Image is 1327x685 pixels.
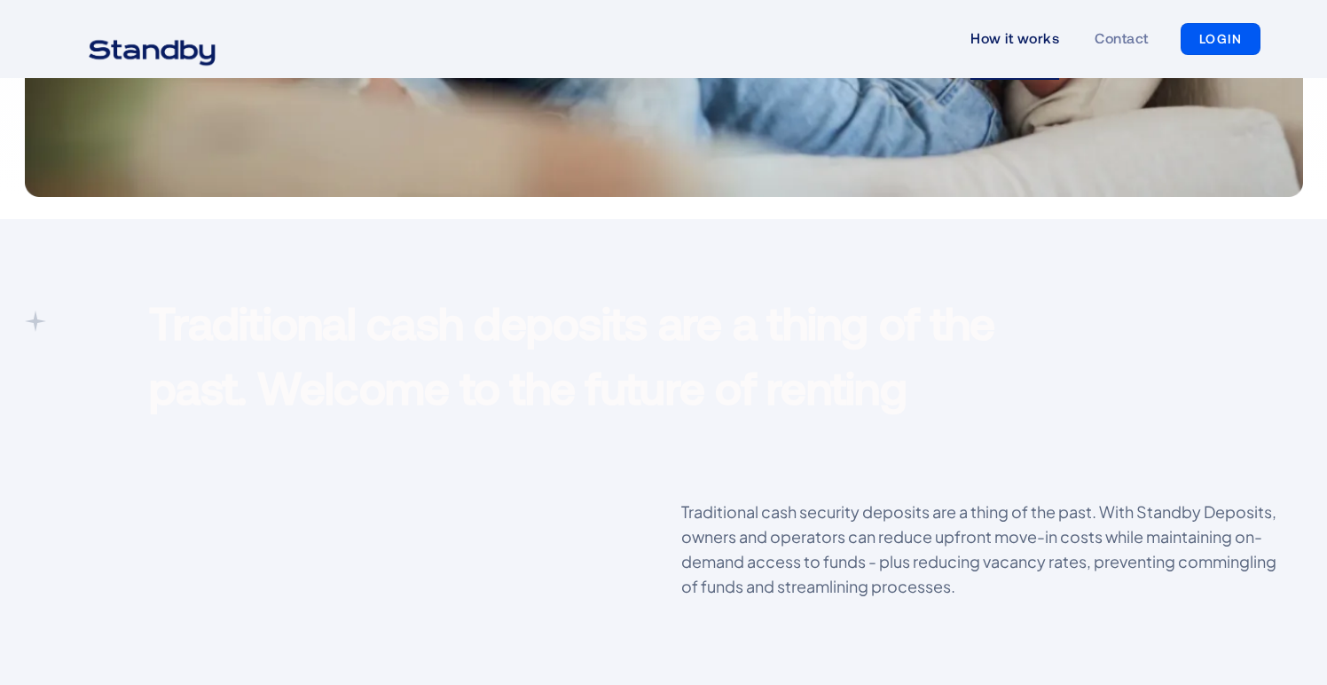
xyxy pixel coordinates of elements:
[1181,23,1261,55] a: LOGIN
[67,28,238,50] a: home
[681,500,1284,599] p: Traditional cash security deposits are a thing of the past. With Standby Deposits, owners and ope...
[149,289,1072,420] p: Traditional cash deposits are a thing of the past. Welcome to the future of renting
